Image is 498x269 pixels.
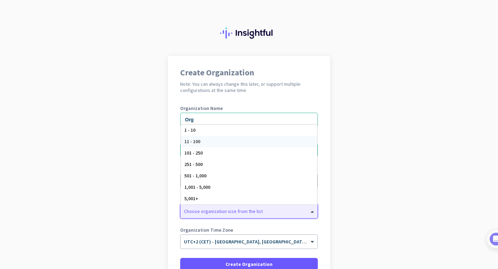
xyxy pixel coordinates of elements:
span: 1 - 10 [184,127,195,133]
label: Organization Size (Optional) [180,197,318,202]
label: Organization language [180,167,231,171]
span: 101 - 250 [184,150,203,156]
input: What is the name of your organization? [180,113,318,127]
label: Organization Time Zone [180,228,318,232]
span: 1,001 - 5,000 [184,184,210,190]
span: 5,001+ [184,195,198,202]
span: 251 - 500 [184,161,203,167]
input: 201-555-0123 [180,143,318,157]
span: Create Organization [225,261,273,268]
label: Organization Name [180,106,318,111]
span: 11 - 100 [184,138,200,145]
h2: Note: You can always change this later, or support multiple configurations at the same time [180,81,318,93]
img: Insightful [220,28,278,39]
h1: Create Organization [180,68,318,77]
div: Options List [181,124,317,204]
span: 501 - 1,000 [184,173,206,179]
label: Phone Number [180,136,318,141]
